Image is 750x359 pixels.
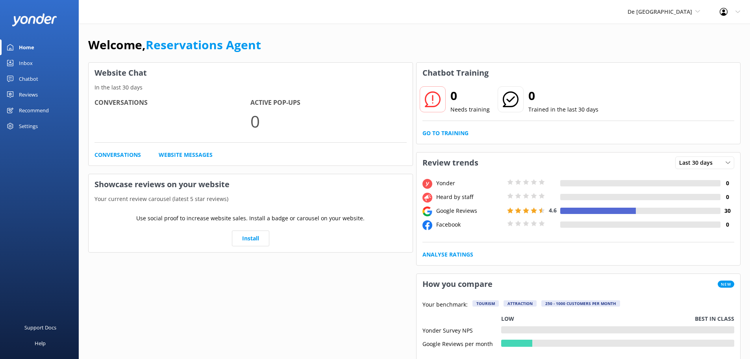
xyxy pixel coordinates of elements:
[12,13,57,26] img: yonder-white-logo.png
[19,39,34,55] div: Home
[417,63,494,83] h3: Chatbot Training
[89,195,413,203] p: Your current review carousel (latest 5 star reviews)
[472,300,499,307] div: Tourism
[422,300,468,310] p: Your benchmark:
[528,86,598,105] h2: 0
[720,206,734,215] h4: 30
[35,335,46,351] div: Help
[89,63,413,83] h3: Website Chat
[88,35,261,54] h1: Welcome,
[528,105,598,114] p: Trained in the last 30 days
[94,98,250,108] h4: Conversations
[549,206,557,214] span: 4.6
[695,314,734,323] p: Best in class
[250,108,406,134] p: 0
[89,174,413,195] h3: Showcase reviews on your website
[450,86,490,105] h2: 0
[628,8,692,15] span: De [GEOGRAPHIC_DATA]
[720,220,734,229] h4: 0
[250,98,406,108] h4: Active Pop-ups
[19,87,38,102] div: Reviews
[19,55,33,71] div: Inbox
[94,151,141,159] a: Conversations
[146,37,261,53] a: Reservations Agent
[422,250,473,259] a: Analyse Ratings
[422,340,501,347] div: Google Reviews per month
[159,151,213,159] a: Website Messages
[541,300,620,307] div: 250 - 1000 customers per month
[19,102,49,118] div: Recommend
[422,326,501,333] div: Yonder Survey NPS
[89,83,413,92] p: In the last 30 days
[434,206,505,215] div: Google Reviews
[417,153,484,173] h3: Review trends
[450,105,490,114] p: Needs training
[720,179,734,188] h4: 0
[504,300,537,307] div: Attraction
[19,118,38,134] div: Settings
[19,71,38,87] div: Chatbot
[232,231,269,246] a: Install
[718,281,734,288] span: New
[434,193,505,201] div: Heard by staff
[434,220,505,229] div: Facebook
[434,179,505,188] div: Yonder
[720,193,734,201] h4: 0
[679,158,717,167] span: Last 30 days
[422,129,469,138] a: Go to Training
[24,320,56,335] div: Support Docs
[417,274,498,294] h3: How you compare
[501,314,514,323] p: Low
[136,214,365,223] p: Use social proof to increase website sales. Install a badge or carousel on your website.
